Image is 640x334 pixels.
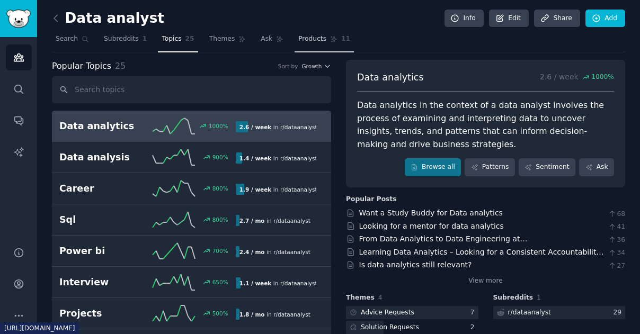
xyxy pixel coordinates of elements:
[236,246,314,257] div: in
[519,158,575,176] a: Sentiment
[359,248,604,267] a: Learning Data Analytics – Looking for a Consistent Accountability Partner
[209,34,235,44] span: Themes
[52,60,111,73] span: Popular Topics
[239,155,272,161] b: 1.4 / week
[212,310,228,317] div: 500 %
[608,222,625,232] span: 41
[508,308,551,318] div: r/ dataanalyst
[212,278,228,286] div: 650 %
[257,31,287,52] a: Ask
[489,10,529,28] a: Edit
[59,276,147,289] h2: Interview
[298,34,326,44] span: Products
[236,277,316,288] div: in
[52,31,93,52] a: Search
[56,34,78,44] span: Search
[206,31,250,52] a: Themes
[357,71,424,84] span: Data analytics
[359,209,503,217] a: Want a Study Buddy for Data analytics
[52,298,331,329] a: Projects500%1.8 / moin r/dataanalyst
[537,294,541,301] span: 1
[52,173,331,204] a: Career800%1.9 / weekin r/dataanalyst
[278,62,298,70] div: Sort by
[608,210,625,219] span: 68
[273,218,310,224] span: r/ dataanalyst
[158,31,198,52] a: Topics25
[378,294,383,301] span: 4
[52,76,331,103] input: Search topics
[212,154,228,161] div: 900 %
[608,248,625,258] span: 34
[261,34,272,44] span: Ask
[236,215,314,226] div: in
[185,34,194,44] span: 25
[52,236,331,267] a: Power bi700%2.4 / moin r/dataanalyst
[236,184,316,195] div: in
[212,185,228,192] div: 800 %
[239,186,272,193] b: 1.9 / week
[301,62,322,70] span: Growth
[239,124,272,130] b: 2.6 / week
[534,10,580,28] a: Share
[52,267,331,298] a: Interview650%1.1 / weekin r/dataanalyst
[273,249,310,255] span: r/ dataanalyst
[212,216,228,223] div: 800 %
[359,260,472,269] a: Is data analytics still relevant?
[361,323,419,332] div: Solution Requests
[104,34,139,44] span: Subreddits
[359,234,528,254] a: From Data Analytics to Data Engineering at [DEMOGRAPHIC_DATA]
[59,182,147,195] h2: Career
[209,122,228,130] div: 1000 %
[346,293,375,303] span: Themes
[59,151,147,164] h2: Data analysis
[608,236,625,245] span: 36
[239,280,272,286] b: 1.1 / week
[100,31,150,52] a: Subreddits1
[52,10,164,27] h2: Data analyst
[585,10,625,28] a: Add
[608,261,625,271] span: 27
[540,71,614,84] p: 2.6 / week
[59,120,147,133] h2: Data analytics
[115,61,126,71] span: 25
[468,276,503,286] a: View more
[236,152,316,164] div: in
[6,10,31,28] img: GummySearch logo
[239,311,265,318] b: 1.8 / mo
[59,245,147,258] h2: Power bi
[359,222,504,230] a: Looking for a mentor for data analytics
[361,308,414,318] div: Advice Requests
[357,99,614,151] div: Data analytics in the context of a data analyst involves the process of examining and interpretin...
[341,34,350,44] span: 11
[493,306,626,319] a: r/dataanalyst29
[239,249,265,255] b: 2.4 / mo
[470,308,478,318] div: 7
[280,124,317,130] span: r/ dataanalyst
[591,73,614,82] span: 1000 %
[405,158,461,176] a: Browse all
[295,31,354,52] a: Products11
[59,213,147,227] h2: Sql
[465,158,514,176] a: Patterns
[273,311,310,318] span: r/ dataanalyst
[470,323,478,332] div: 2
[280,186,317,193] span: r/ dataanalyst
[59,307,147,320] h2: Projects
[280,155,317,161] span: r/ dataanalyst
[52,142,331,173] a: Data analysis900%1.4 / weekin r/dataanalyst
[236,309,314,320] div: in
[162,34,181,44] span: Topics
[212,247,228,255] div: 700 %
[236,121,316,132] div: in
[301,62,331,70] button: Growth
[346,195,397,204] div: Popular Posts
[579,158,614,176] a: Ask
[52,111,331,142] a: Data analytics1000%2.6 / weekin r/dataanalyst
[346,306,478,319] a: Advice Requests7
[613,308,625,318] div: 29
[346,321,478,334] a: Solution Requests2
[493,293,534,303] span: Subreddits
[239,218,265,224] b: 2.7 / mo
[445,10,484,28] a: Info
[143,34,147,44] span: 1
